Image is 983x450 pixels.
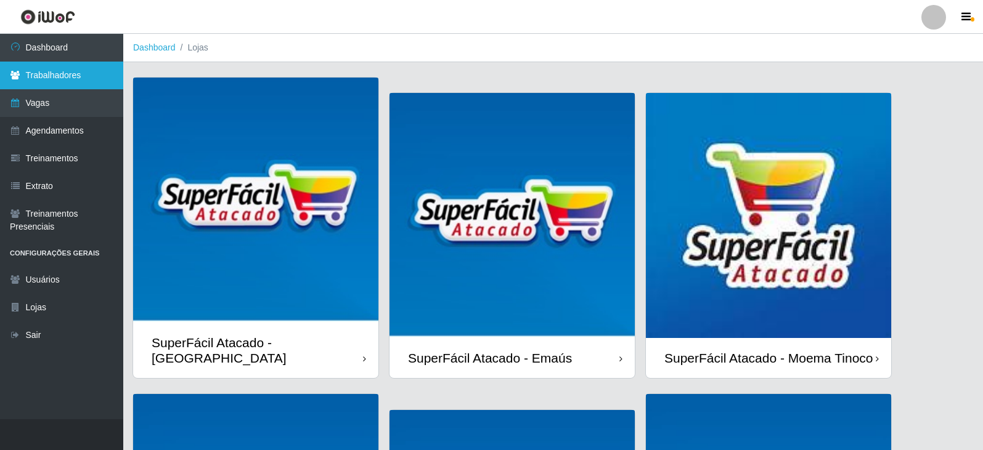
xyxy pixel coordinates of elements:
[123,34,983,62] nav: breadcrumb
[646,93,891,338] img: cardImg
[408,350,572,366] div: SuperFácil Atacado - Emaús
[20,9,75,25] img: CoreUI Logo
[133,78,378,378] a: SuperFácil Atacado - [GEOGRAPHIC_DATA]
[133,78,378,323] img: cardImg
[152,335,363,366] div: SuperFácil Atacado - [GEOGRAPHIC_DATA]
[176,41,208,54] li: Lojas
[646,93,891,378] a: SuperFácil Atacado - Moema Tinoco
[390,93,635,378] a: SuperFácil Atacado - Emaús
[133,42,176,52] a: Dashboard
[664,350,873,366] div: SuperFácil Atacado - Moema Tinoco
[390,93,635,338] img: cardImg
